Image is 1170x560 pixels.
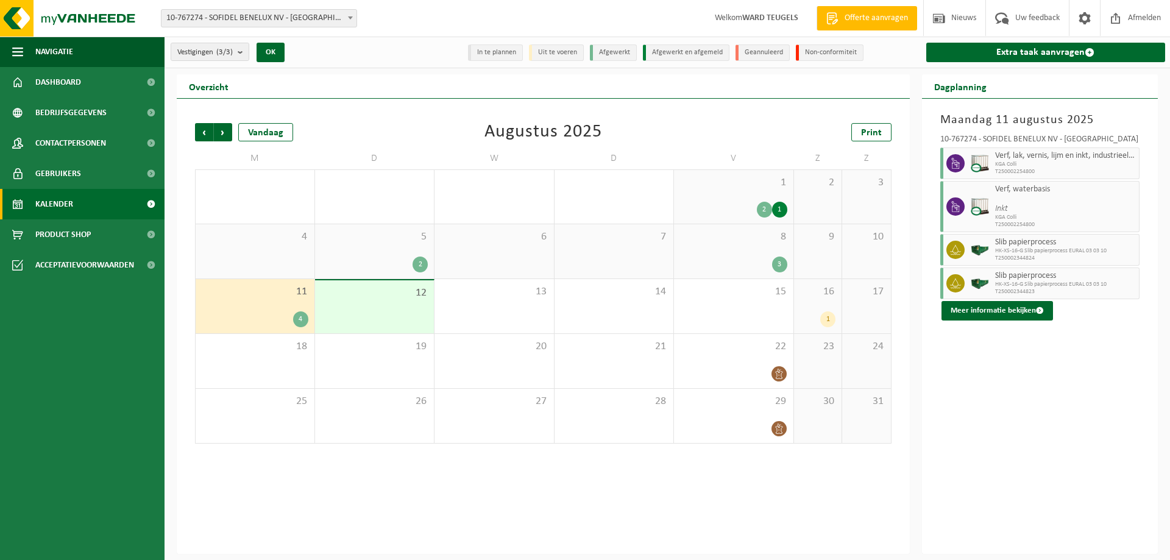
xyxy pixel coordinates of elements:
[321,395,428,408] span: 26
[995,151,1136,161] span: Verf, lak, vernis, lijm en inkt, industrieel in IBC
[680,395,787,408] span: 29
[214,123,232,141] span: Volgende
[413,257,428,272] div: 2
[772,202,787,218] div: 1
[995,247,1136,255] span: HK-XS-16-G Slib papierprocess EURAL 03 03 10
[441,340,548,353] span: 20
[161,9,357,27] span: 10-767274 - SOFIDEL BENELUX NV - DUFFEL
[441,395,548,408] span: 27
[561,285,668,299] span: 14
[257,43,285,62] button: OK
[35,67,81,97] span: Dashboard
[851,123,892,141] a: Print
[995,238,1136,247] span: Slib papierprocess
[995,288,1136,296] span: T250002344823
[171,43,249,61] button: Vestigingen(3/3)
[529,44,584,61] li: Uit te voeren
[940,135,1140,147] div: 10-767274 - SOFIDEL BENELUX NV - [GEOGRAPHIC_DATA]
[757,202,772,218] div: 2
[995,168,1136,175] span: T250002254800
[794,147,843,169] td: Z
[441,285,548,299] span: 13
[202,395,308,408] span: 25
[441,230,548,244] span: 6
[995,161,1136,168] span: KGA Colli
[796,44,863,61] li: Non-conformiteit
[995,185,1136,194] span: Verf, waterbasis
[195,123,213,141] span: Vorige
[484,123,602,141] div: Augustus 2025
[238,123,293,141] div: Vandaag
[971,241,989,259] img: HK-XS-16-GN-00
[315,147,435,169] td: D
[161,10,356,27] span: 10-767274 - SOFIDEL BENELUX NV - DUFFEL
[561,230,668,244] span: 7
[842,12,911,24] span: Offerte aanvragen
[643,44,729,61] li: Afgewerkt en afgemeld
[772,257,787,272] div: 3
[995,221,1136,229] span: T250002254800
[971,154,989,172] img: PB-IC-CU
[995,204,1008,213] i: Inkt
[561,340,668,353] span: 21
[742,13,798,23] strong: WARD TEUGELS
[293,311,308,327] div: 4
[817,6,917,30] a: Offerte aanvragen
[468,44,523,61] li: In te plannen
[321,230,428,244] span: 5
[736,44,790,61] li: Geannuleerd
[680,176,787,190] span: 1
[35,219,91,250] span: Product Shop
[555,147,675,169] td: D
[848,285,884,299] span: 17
[680,230,787,244] span: 8
[800,176,836,190] span: 2
[995,281,1136,288] span: HK-XS-16-G Slib papierprocess EURAL 03 03 10
[35,97,107,128] span: Bedrijfsgegevens
[680,340,787,353] span: 22
[680,285,787,299] span: 15
[202,230,308,244] span: 4
[35,189,73,219] span: Kalender
[922,74,999,98] h2: Dagplanning
[995,214,1136,221] span: KGA Colli
[321,286,428,300] span: 12
[216,48,233,56] count: (3/3)
[800,285,836,299] span: 16
[674,147,794,169] td: V
[995,255,1136,262] span: T250002344824
[321,340,428,353] span: 19
[820,311,835,327] div: 1
[800,395,836,408] span: 30
[800,230,836,244] span: 9
[434,147,555,169] td: W
[941,301,1053,321] button: Meer informatie bekijken
[35,37,73,67] span: Navigatie
[800,340,836,353] span: 23
[971,197,989,216] img: PB-IC-CU
[926,43,1166,62] a: Extra taak aanvragen
[202,340,308,353] span: 18
[35,250,134,280] span: Acceptatievoorwaarden
[971,274,989,292] img: HK-XS-16-GN-00
[842,147,891,169] td: Z
[35,128,106,158] span: Contactpersonen
[848,230,884,244] span: 10
[590,44,637,61] li: Afgewerkt
[940,111,1140,129] h3: Maandag 11 augustus 2025
[848,176,884,190] span: 3
[35,158,81,189] span: Gebruikers
[861,128,882,138] span: Print
[195,147,315,169] td: M
[202,285,308,299] span: 11
[561,395,668,408] span: 28
[177,43,233,62] span: Vestigingen
[995,271,1136,281] span: Slib papierprocess
[848,395,884,408] span: 31
[848,340,884,353] span: 24
[177,74,241,98] h2: Overzicht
